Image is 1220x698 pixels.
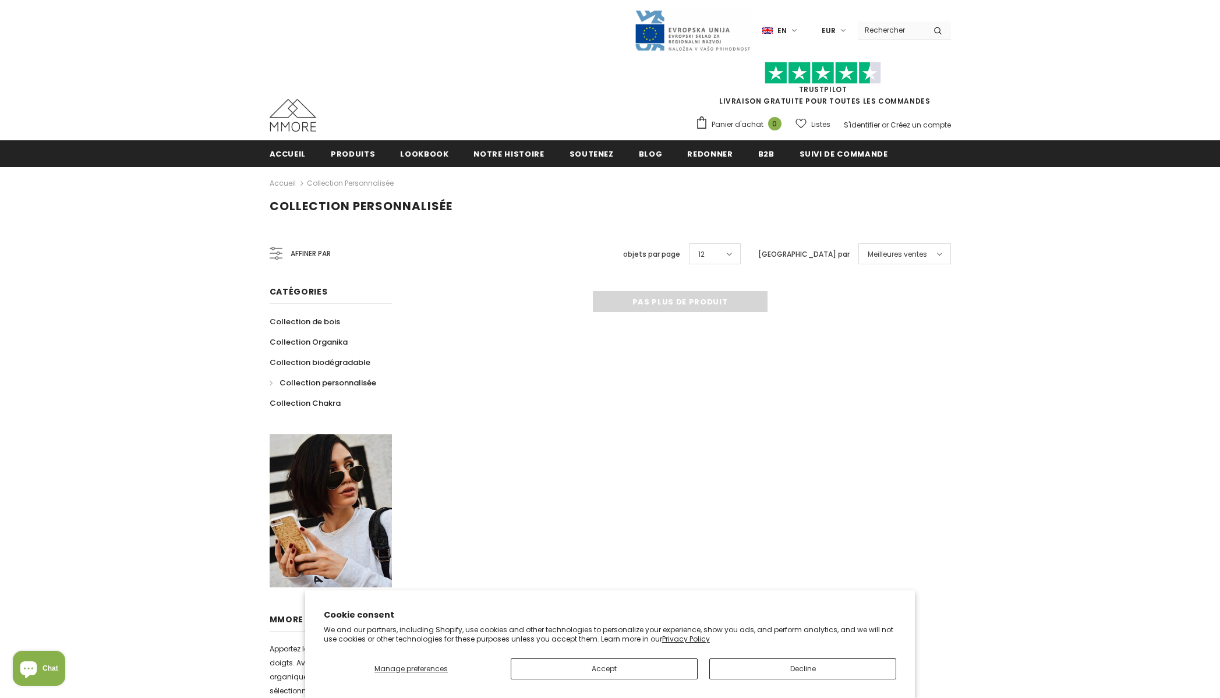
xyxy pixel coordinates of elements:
[570,148,614,160] span: soutenez
[623,249,680,260] label: objets par page
[758,148,775,160] span: B2B
[882,120,889,130] span: or
[639,140,663,166] a: Blog
[374,664,448,674] span: Manage preferences
[768,117,781,130] span: 0
[634,25,751,35] a: Javni Razpis
[639,148,663,160] span: Blog
[270,311,340,332] a: Collection de bois
[270,286,328,297] span: Catégories
[687,148,733,160] span: Redonner
[270,393,341,413] a: Collection Chakra
[570,140,614,166] a: soutenez
[687,140,733,166] a: Redonner
[758,249,850,260] label: [GEOGRAPHIC_DATA] par
[473,148,544,160] span: Notre histoire
[324,658,499,679] button: Manage preferences
[324,609,897,621] h2: Cookie consent
[270,316,340,327] span: Collection de bois
[270,336,348,348] span: Collection Organika
[270,332,348,352] a: Collection Organika
[858,22,925,38] input: Search Site
[695,116,787,133] a: Panier d'achat 0
[698,249,705,260] span: 12
[868,249,927,260] span: Meilleures ventes
[400,140,448,166] a: Lookbook
[270,198,452,214] span: Collection personnalisée
[758,140,775,166] a: B2B
[709,658,896,679] button: Decline
[400,148,448,160] span: Lookbook
[270,373,376,393] a: Collection personnalisée
[291,247,331,260] span: Affiner par
[890,120,951,130] a: Créez un compte
[795,114,830,134] a: Listes
[765,62,881,84] img: Faites confiance aux étoiles pilotes
[331,140,375,166] a: Produits
[822,25,836,37] span: EUR
[307,178,394,188] a: Collection personnalisée
[473,140,544,166] a: Notre histoire
[270,176,296,190] a: Accueil
[844,120,880,130] a: S'identifier
[280,377,376,388] span: Collection personnalisée
[270,357,370,368] span: Collection biodégradable
[800,140,888,166] a: Suivi de commande
[270,148,306,160] span: Accueil
[331,148,375,160] span: Produits
[695,67,951,106] span: LIVRAISON GRATUITE POUR TOUTES LES COMMANDES
[799,84,847,94] a: TrustPilot
[270,140,306,166] a: Accueil
[9,651,69,689] inbox-online-store-chat: Shopify online store chat
[270,614,304,625] span: MMORE
[324,625,897,643] p: We and our partners, including Shopify, use cookies and other technologies to personalize your ex...
[777,25,787,37] span: en
[270,398,341,409] span: Collection Chakra
[662,634,710,644] a: Privacy Policy
[634,9,751,52] img: Javni Razpis
[800,148,888,160] span: Suivi de commande
[811,119,830,130] span: Listes
[762,26,773,36] img: i-lang-1.png
[270,352,370,373] a: Collection biodégradable
[712,119,763,130] span: Panier d'achat
[511,658,698,679] button: Accept
[270,99,316,132] img: Cas MMORE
